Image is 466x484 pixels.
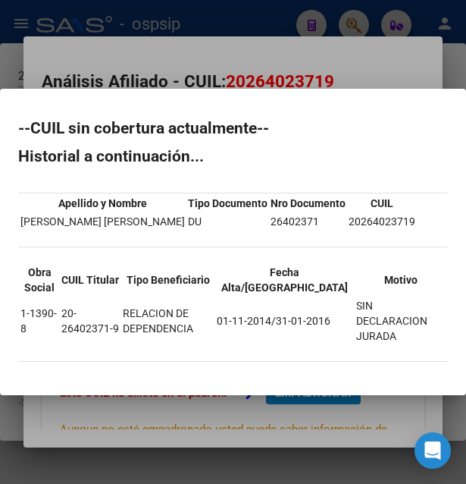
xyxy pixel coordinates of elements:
[270,195,346,212] th: Nro Documento
[216,297,354,344] td: 01-11-2014/31-01-2016
[355,264,446,296] th: Motivo
[348,195,416,212] th: CUIL
[18,149,448,164] h2: Historial a continuación...
[122,264,214,296] th: Tipo Beneficiario
[20,264,59,296] th: Obra Social
[187,195,268,212] th: Tipo Documento
[270,213,346,230] td: 26402371
[20,213,186,230] td: [PERSON_NAME] [PERSON_NAME]
[216,264,354,296] th: Fecha Alta/[GEOGRAPHIC_DATA]
[61,297,120,344] td: 20-26402371-9
[61,264,120,296] th: CUIL Titular
[414,432,451,469] div: Open Intercom Messenger
[20,195,186,212] th: Apellido y Nombre
[122,297,214,344] td: RELACION DE DEPENDENCIA
[20,297,59,344] td: 1-1390-8
[18,121,448,136] h2: --CUIL sin cobertura actualmente--
[355,297,446,344] td: SIN DECLARACION JURADA
[187,213,268,230] td: DU
[348,213,416,230] td: 20264023719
